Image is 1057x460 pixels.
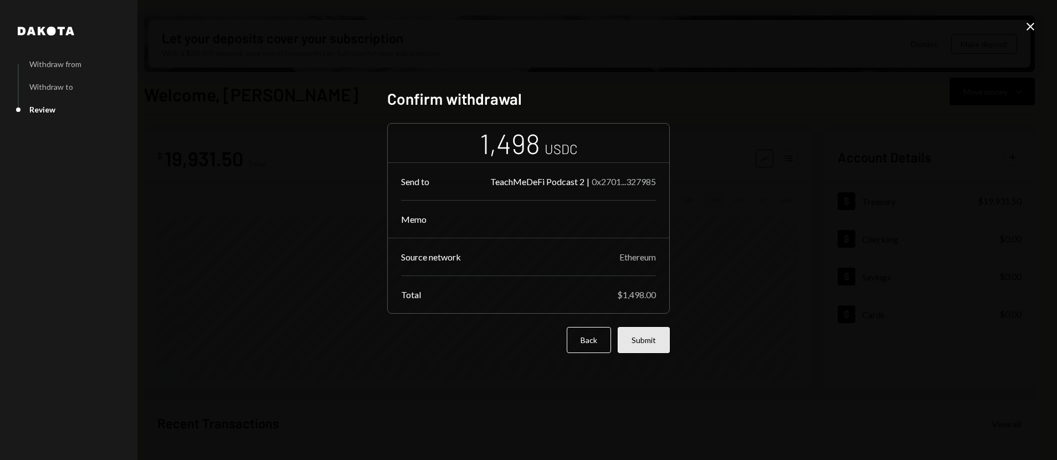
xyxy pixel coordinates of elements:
[617,289,656,300] div: $1,498.00
[387,88,670,110] h2: Confirm withdrawal
[401,252,461,262] div: Source network
[587,176,589,187] div: |
[401,289,421,300] div: Total
[619,252,656,262] div: Ethereum
[29,105,55,114] div: Review
[29,82,73,91] div: Withdraw to
[480,126,540,161] div: 1,498
[545,140,578,158] div: USDC
[567,327,611,353] button: Back
[490,176,584,187] div: TeachMeDeFi Podcast 2
[401,176,429,187] div: Send to
[29,59,81,69] div: Withdraw from
[618,327,670,353] button: Submit
[401,214,427,224] div: Memo
[592,176,656,187] div: 0x2701...327985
